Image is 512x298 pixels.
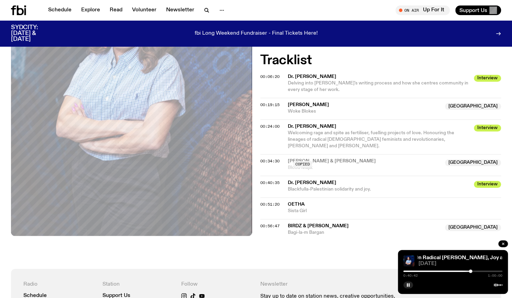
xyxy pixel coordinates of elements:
[288,180,470,186] span: Dr. [PERSON_NAME]
[288,130,454,148] span: Welcoming rage and spite as fertiliser, fuelling projects of love. Honouring the lineages of radi...
[288,202,305,207] span: Oetha
[293,161,312,168] div: Copied
[445,103,501,110] span: [GEOGRAPHIC_DATA]
[260,281,410,288] h4: Newsletter
[11,25,55,42] h3: SYDCITY: [DATE] & [DATE]
[260,180,280,185] span: 00:40:35
[181,281,252,288] h4: Follow
[260,124,280,129] span: 00:24:00
[288,81,468,92] span: Delving into [PERSON_NAME]'s writing process and how she centres community in every stage of her ...
[395,5,450,15] button: On AirUp For It
[288,123,470,130] span: Dr. [PERSON_NAME]
[260,202,280,207] span: 00:51:20
[102,281,173,288] h4: Station
[288,187,371,192] span: Blackfulla-Palestinian solidarity and joy.
[77,5,104,15] a: Explore
[128,5,161,15] a: Volunteer
[260,181,280,185] button: 00:40:35
[288,73,470,80] span: Dr. [PERSON_NAME]
[260,75,280,79] button: 00:06:20
[288,223,349,228] span: Birdz & [PERSON_NAME]
[260,54,501,67] h2: Tracklist
[288,108,441,115] span: Woke Blokes
[418,261,502,266] span: [DATE]
[474,75,501,82] span: Interview
[23,281,94,288] h4: Radio
[260,103,280,107] button: 00:19:15
[260,223,280,229] span: 00:56:47
[162,5,198,15] a: Newsletter
[260,158,280,164] span: 00:34:30
[445,159,501,166] span: [GEOGRAPHIC_DATA]
[260,125,280,128] button: 00:24:00
[260,74,280,79] span: 00:06:20
[474,125,501,131] span: Interview
[455,5,501,15] button: Support Us
[288,102,329,107] span: [PERSON_NAME]
[474,181,501,188] span: Interview
[288,208,501,214] span: Sista Girl
[195,31,318,37] p: fbi Long Weekend Fundraiser - Final Tickets Here!
[260,203,280,206] button: 00:51:20
[488,274,502,277] span: 1:00:00
[288,229,441,236] span: Bagi-la-m Bargan
[260,102,280,107] span: 00:19:15
[260,224,280,228] button: 00:56:47
[403,274,418,277] span: 0:40:42
[445,224,501,231] span: [GEOGRAPHIC_DATA]
[44,5,76,15] a: Schedule
[106,5,127,15] a: Read
[260,159,280,163] button: 00:34:30
[459,7,487,13] span: Support Us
